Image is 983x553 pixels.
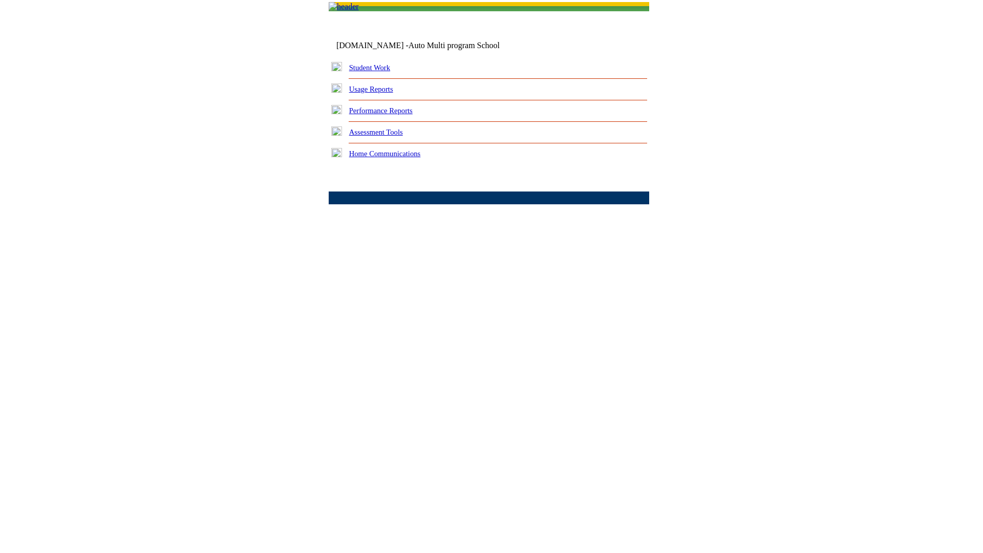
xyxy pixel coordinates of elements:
[349,150,421,158] a: Home Communications
[331,126,342,136] img: plus.gif
[349,128,403,136] a: Assessment Tools
[329,2,359,11] img: header
[331,83,342,93] img: plus.gif
[349,63,390,72] a: Student Work
[331,148,342,157] img: plus.gif
[409,41,500,50] nobr: Auto Multi program School
[349,85,393,93] a: Usage Reports
[349,107,413,115] a: Performance Reports
[331,62,342,71] img: plus.gif
[331,105,342,114] img: plus.gif
[336,41,525,50] td: [DOMAIN_NAME] -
